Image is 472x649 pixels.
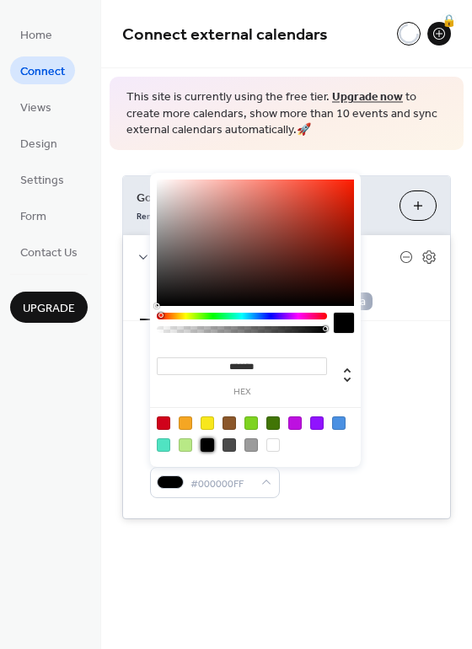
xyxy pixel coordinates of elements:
[20,63,65,81] span: Connect
[20,208,46,226] span: Form
[190,475,253,492] span: #000000FF
[10,93,62,121] a: Views
[332,86,403,109] a: Upgrade now
[223,416,236,430] div: #8B572A
[179,416,192,430] div: #F5A623
[10,238,88,265] a: Contact Us
[310,416,324,430] div: #9013FE
[244,438,258,452] div: #9B9B9B
[137,189,386,206] span: Google Calendar
[20,27,52,45] span: Home
[10,20,62,48] a: Home
[266,438,280,452] div: #FFFFFF
[266,416,280,430] div: #417505
[288,416,302,430] div: #BD10E0
[20,99,51,117] span: Views
[10,292,88,323] button: Upgrade
[20,244,78,262] span: Contact Us
[137,210,169,222] span: Remove
[20,172,64,190] span: Settings
[201,438,214,452] div: #000000
[201,416,214,430] div: #F8E71C
[23,300,75,318] span: Upgrade
[223,438,236,452] div: #4A4A4A
[126,89,447,139] span: This site is currently using the free tier. to create more calendars, show more than 10 events an...
[140,280,204,320] button: Settings
[157,438,170,452] div: #50E3C2
[10,165,74,193] a: Settings
[179,438,192,452] div: #B8E986
[157,388,327,397] label: hex
[10,129,67,157] a: Design
[10,201,56,229] a: Form
[157,416,170,430] div: #D0021B
[122,19,328,51] span: Connect external calendars
[10,56,75,84] a: Connect
[20,136,57,153] span: Design
[244,416,258,430] div: #7ED321
[332,416,346,430] div: #4A90E2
